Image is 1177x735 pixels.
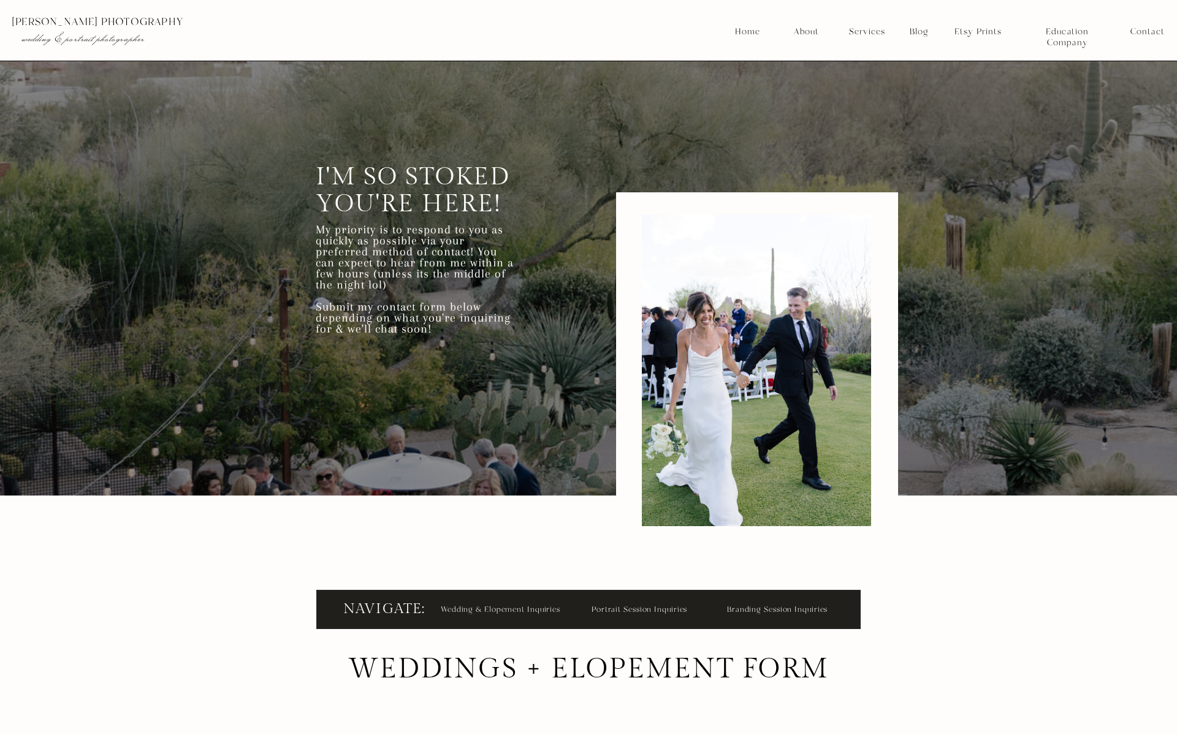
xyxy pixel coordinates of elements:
[21,32,371,45] p: wedding & portrait photographer
[905,26,932,37] a: Blog
[844,26,889,37] a: Services
[340,657,837,684] h2: WEDDINGS + ELOPEMENT FORM
[1025,26,1110,37] a: Education Company
[734,26,761,37] a: Home
[1130,26,1164,37] a: Contact
[790,26,821,37] a: About
[727,602,830,616] a: Branding Session Inquiries
[316,224,514,316] h3: My priority is to respond to you as quickly as possible via your preferred method of contact! You...
[12,17,397,28] p: [PERSON_NAME] photography
[343,603,424,619] p: Navigate:
[316,164,555,216] h3: I'm so stoked you're here!
[592,602,695,616] a: Portrait Session Inquiries
[441,602,564,616] a: Wedding & Elopement Inquiries
[950,26,1006,37] a: Etsy Prints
